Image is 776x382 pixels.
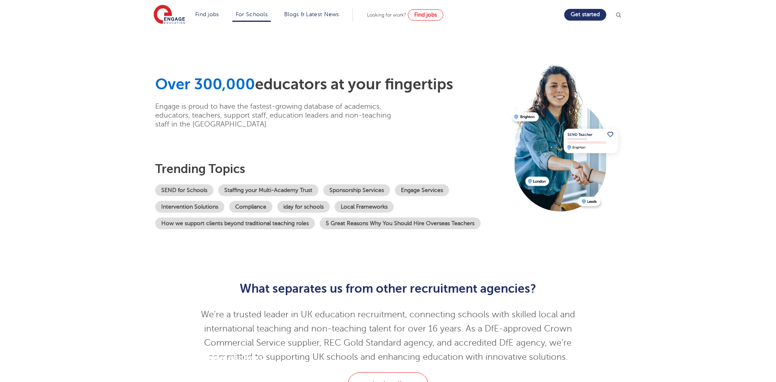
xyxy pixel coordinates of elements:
a: Find jobs [408,9,443,21]
span: Over 300,000 [155,76,255,93]
p: We’re a trusted leader in UK education recruitment, connecting schools with skilled local and int... [190,308,586,364]
a: Compliance [229,201,272,213]
a: Staffing your Multi-Academy Trust [218,184,318,196]
a: 5 Great Reasons Why You Should Hire Overseas Teachers [320,217,481,229]
a: For Schools [236,11,268,17]
a: Engage Services [395,184,449,196]
a: How we support clients beyond traditional teaching roles [155,217,315,229]
a: Local Frameworks [335,201,394,213]
span: Looking for work? [367,12,406,18]
p: Engage is proud to have the fastest-growing database of academics, educators, teachers, support s... [155,102,404,129]
a: Get started [564,9,606,21]
a: iday for schools [277,201,330,213]
a: Intervention Solutions [155,201,224,213]
h3: Trending topics [155,162,506,176]
a: Blogs & Latest News [284,11,339,17]
span: Find jobs [414,12,437,18]
a: Find jobs [195,11,219,17]
img: Engage Education [154,5,185,25]
a: Sponsorship Services [323,184,390,196]
a: SEND for Schools [155,184,213,196]
h1: educators at your fingertips [155,75,506,94]
h2: What separates us from other recruitment agencies? [190,282,586,295]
